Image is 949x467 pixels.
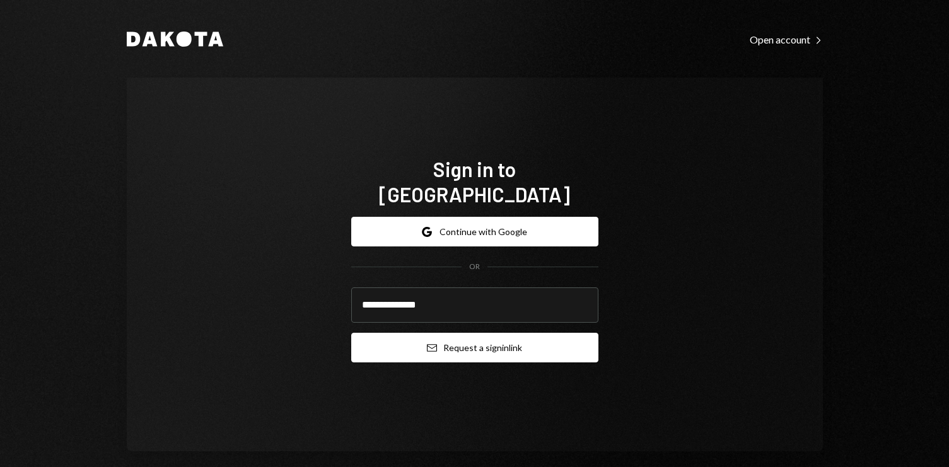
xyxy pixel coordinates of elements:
a: Open account [750,32,823,46]
div: Open account [750,33,823,46]
div: OR [469,262,480,272]
button: Request a signinlink [351,333,598,362]
h1: Sign in to [GEOGRAPHIC_DATA] [351,156,598,207]
button: Continue with Google [351,217,598,246]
